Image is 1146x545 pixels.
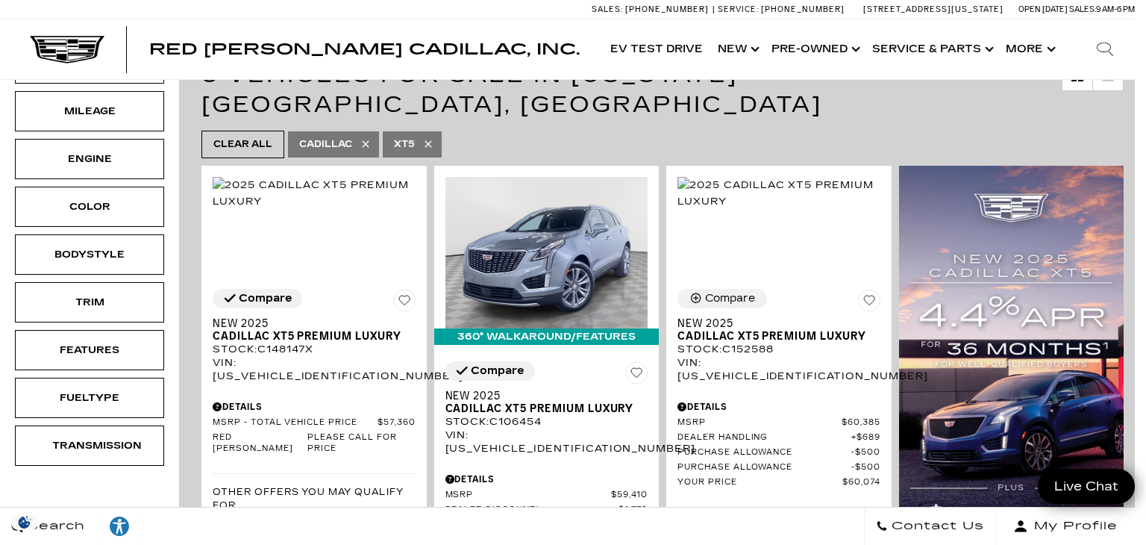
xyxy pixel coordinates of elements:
button: Vehicle Added To Compare List [213,289,302,308]
div: Pricing Details - New 2025 Cadillac XT5 Premium Luxury [677,400,880,414]
button: Compare Vehicle [677,289,767,308]
a: MSRP - Total Vehicle Price $57,360 [213,417,416,429]
div: Engine [52,151,127,167]
span: Purchase Allowance [677,447,851,458]
span: My Profile [1028,516,1118,537]
div: Pricing Details - New 2025 Cadillac XT5 Premium Luxury [213,400,416,414]
span: Red [PERSON_NAME] Cadillac, Inc. [149,40,580,58]
button: Save Vehicle [393,289,416,317]
div: VIN: [US_VEHICLE_IDENTIFICATION_NUMBER] [213,356,416,383]
img: 2025 Cadillac XT5 Premium Luxury [213,177,416,210]
span: $57,360 [378,417,416,429]
div: 360° WalkAround/Features [434,328,660,345]
span: Dealer Discount* [445,505,616,516]
span: Service: [718,4,759,14]
span: [PHONE_NUMBER] [761,4,845,14]
span: 8 Vehicles for Sale in [US_STATE][GEOGRAPHIC_DATA], [GEOGRAPHIC_DATA] [201,61,822,118]
a: Sales: [PHONE_NUMBER] [592,5,713,13]
div: Stock : C148147X [213,343,416,356]
a: Purchase Allowance $500 [677,447,880,458]
div: FeaturesFeatures [15,330,164,370]
a: Dealer Handling $689 [677,432,880,443]
div: Transmission [52,437,127,454]
span: Sales: [592,4,623,14]
span: MSRP - Total Vehicle Price [213,417,378,429]
a: New 2025Cadillac XT5 Premium Luxury [677,317,880,343]
div: MileageMileage [15,91,164,131]
div: Compare [239,292,292,305]
span: New 2025 [213,317,404,330]
img: 2025 Cadillac XT5 Premium Luxury [677,177,880,210]
span: Clear All [213,135,272,154]
a: Contact Us [864,508,996,545]
div: Mileage [52,103,127,119]
a: Service & Parts [865,19,998,79]
div: Explore your accessibility options [97,515,142,538]
span: Live Chat [1047,478,1126,495]
span: $500 [851,447,880,458]
div: Trim [52,294,127,311]
span: [PHONE_NUMBER] [625,4,709,14]
a: Live Chat [1038,469,1135,504]
a: New 2025Cadillac XT5 Premium Luxury [445,390,648,415]
span: $60,385 [842,417,880,429]
a: Pre-Owned [764,19,865,79]
div: BodystyleBodystyle [15,234,164,275]
span: New 2025 [677,317,869,330]
span: MSRP [445,490,612,501]
div: EngineEngine [15,139,164,179]
div: Pricing Details - New 2025 Cadillac XT5 Premium Luxury [445,473,648,486]
span: XT5 [394,135,415,154]
span: $59,410 [611,490,648,501]
span: $500 [851,462,880,473]
div: Bodystyle [52,246,127,263]
button: More [998,19,1060,79]
a: Purchase Allowance $500 [677,462,880,473]
img: Opt-Out Icon [7,514,42,530]
span: Dealer Handling [677,432,851,443]
span: Cadillac XT5 Premium Luxury [213,330,404,343]
span: 9 AM-6 PM [1096,4,1135,14]
img: Cadillac Dark Logo with Cadillac White Text [30,35,104,63]
span: New 2025 [445,390,637,402]
div: VIN: [US_VEHICLE_IDENTIFICATION_NUMBER] [677,356,880,383]
span: Open [DATE] [1018,4,1068,14]
div: Search [1075,19,1135,79]
button: Vehicle Added To Compare List [445,361,535,381]
button: Save Vehicle [858,289,880,317]
span: Contact Us [888,516,984,537]
a: EV Test Drive [603,19,710,79]
div: Color [52,199,127,215]
a: MSRP $59,410 [445,490,648,501]
div: Features [52,342,127,358]
span: $1,779 [615,505,648,516]
span: Red [PERSON_NAME] [213,432,307,455]
span: Cadillac [299,135,352,154]
div: Fueltype [52,390,127,406]
a: Explore your accessibility options [97,508,143,545]
div: Stock : C106454 [445,415,648,429]
a: New 2025Cadillac XT5 Premium Luxury [213,317,416,343]
p: Other Offers You May Qualify For [213,485,416,512]
section: Click to Open Cookie Consent Modal [7,514,42,530]
a: New [710,19,764,79]
span: Cadillac XT5 Premium Luxury [677,330,869,343]
div: Compare [471,364,524,378]
span: Purchase Allowance [677,462,851,473]
span: Search [23,516,85,537]
span: $689 [851,432,880,443]
button: Save Vehicle [625,361,648,390]
span: Cadillac XT5 Premium Luxury [445,402,637,415]
img: 2025 Cadillac XT5 Premium Luxury [445,177,648,328]
div: ColorColor [15,187,164,227]
div: FueltypeFueltype [15,378,164,418]
button: Open user profile menu [996,508,1135,545]
span: Please call for price [307,432,415,455]
div: Stock : C152588 [677,343,880,356]
div: TransmissionTransmission [15,426,164,466]
span: Sales: [1069,4,1096,14]
div: TrimTrim [15,282,164,323]
a: Your Price $60,074 [677,477,880,488]
a: Red [PERSON_NAME] Cadillac, Inc. [149,42,580,57]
